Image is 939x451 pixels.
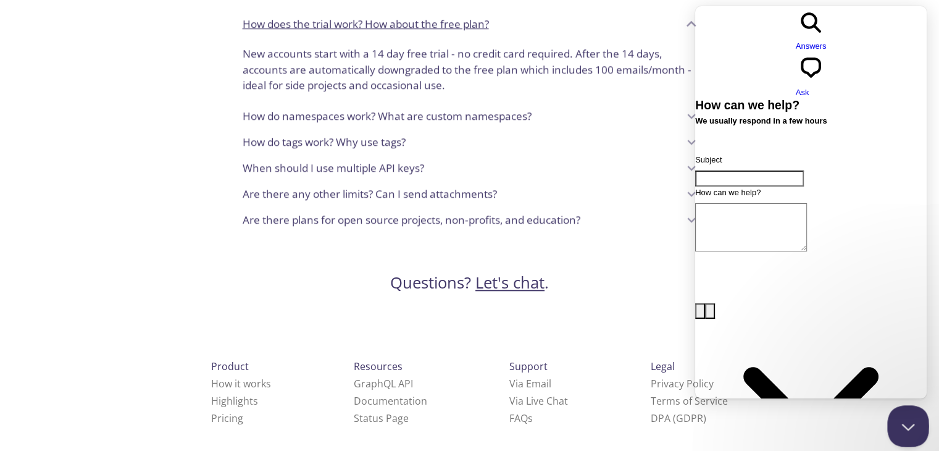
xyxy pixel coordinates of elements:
a: Documentation [354,394,427,408]
p: New accounts start with a 14 day free trial - no credit card required. After the 14 days, account... [243,46,697,93]
iframe: Help Scout Beacon - Close [887,405,929,447]
div: How does the trial work? How about the free plan? [233,41,707,103]
a: FAQ [509,411,533,425]
div: When should I use multiple API keys? [233,155,707,181]
span: Support [509,360,548,373]
a: Terms of Service [651,394,728,408]
a: Let's chat [475,272,545,293]
div: How does the trial work? How about the free plan? [233,7,707,41]
a: How it works [211,377,271,390]
a: Via Email [509,377,551,390]
div: Are there plans for open source projects, non-profits, and education? [233,207,707,233]
div: How do namespaces work? What are custom namespaces? [233,103,707,129]
span: Legal [651,360,675,373]
p: How do tags work? Why use tags? [243,134,406,150]
a: DPA (GDPR) [651,411,706,425]
div: How do tags work? Why use tags? [233,129,707,155]
a: Highlights [211,394,258,408]
h3: Questions? . [390,272,549,293]
p: How do namespaces work? What are custom namespaces? [243,108,532,124]
p: When should I use multiple API keys? [243,160,424,176]
div: Are there any other limits? Can I send attachments? [233,181,707,207]
a: Pricing [211,411,243,425]
a: Via Live Chat [509,394,568,408]
a: GraphQL API [354,377,413,390]
span: s [528,411,533,425]
p: How does the trial work? How about the free plan? [243,16,489,32]
a: Privacy Policy [651,377,714,390]
a: Status Page [354,411,409,425]
span: Product [211,360,249,373]
p: Are there plans for open source projects, non-profits, and education? [243,212,580,228]
iframe: Help Scout Beacon - Live Chat, Contact Form, and Knowledge Base [695,6,927,398]
span: Resources [354,360,403,373]
p: Are there any other limits? Can I send attachments? [243,186,497,202]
